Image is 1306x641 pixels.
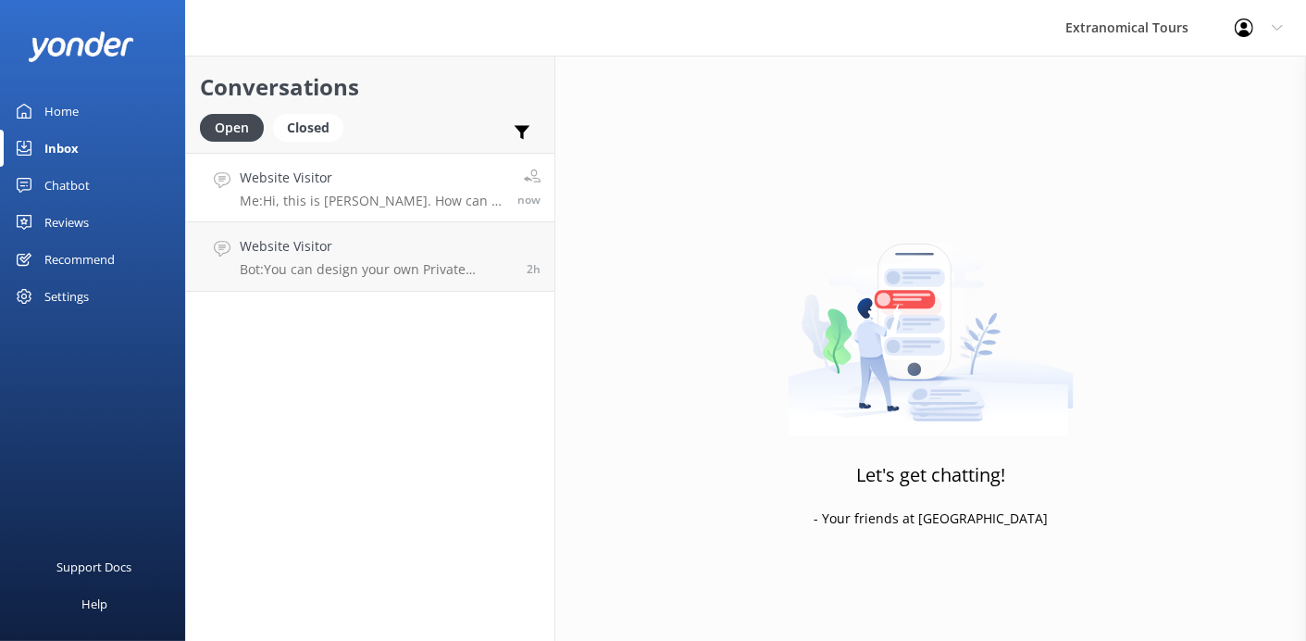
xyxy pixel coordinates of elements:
a: Closed [273,117,353,137]
a: Open [200,117,273,137]
h2: Conversations [200,69,541,105]
div: Chatbot [44,167,90,204]
div: Recommend [44,241,115,278]
div: Help [81,585,107,622]
div: Inbox [44,130,79,167]
div: Settings [44,278,89,315]
img: artwork of a man stealing a conversation from at giant smartphone [788,205,1074,436]
p: Bot: You can design your own Private Yosemite One Day Tour, which includes highlights such as Hal... [240,261,513,278]
div: Home [44,93,79,130]
span: Aug 24 2025 12:31pm (UTC -07:00) America/Tijuana [517,192,541,207]
div: Closed [273,114,343,142]
img: yonder-white-logo.png [28,31,134,62]
p: - Your friends at [GEOGRAPHIC_DATA] [814,509,1048,529]
h4: Website Visitor [240,236,513,257]
div: Support Docs [57,548,132,585]
a: Website VisitorBot:You can design your own Private Yosemite One Day Tour, which includes highligh... [186,222,554,292]
div: Open [200,114,264,142]
h3: Let's get chatting! [856,460,1005,490]
div: Reviews [44,204,89,241]
h4: Website Visitor [240,168,504,188]
p: Me: Hi, this is [PERSON_NAME]. How can I help you? [240,193,504,209]
span: Aug 24 2025 10:20am (UTC -07:00) America/Tijuana [527,261,541,277]
a: Website VisitorMe:Hi, this is [PERSON_NAME]. How can I help you?now [186,153,554,222]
